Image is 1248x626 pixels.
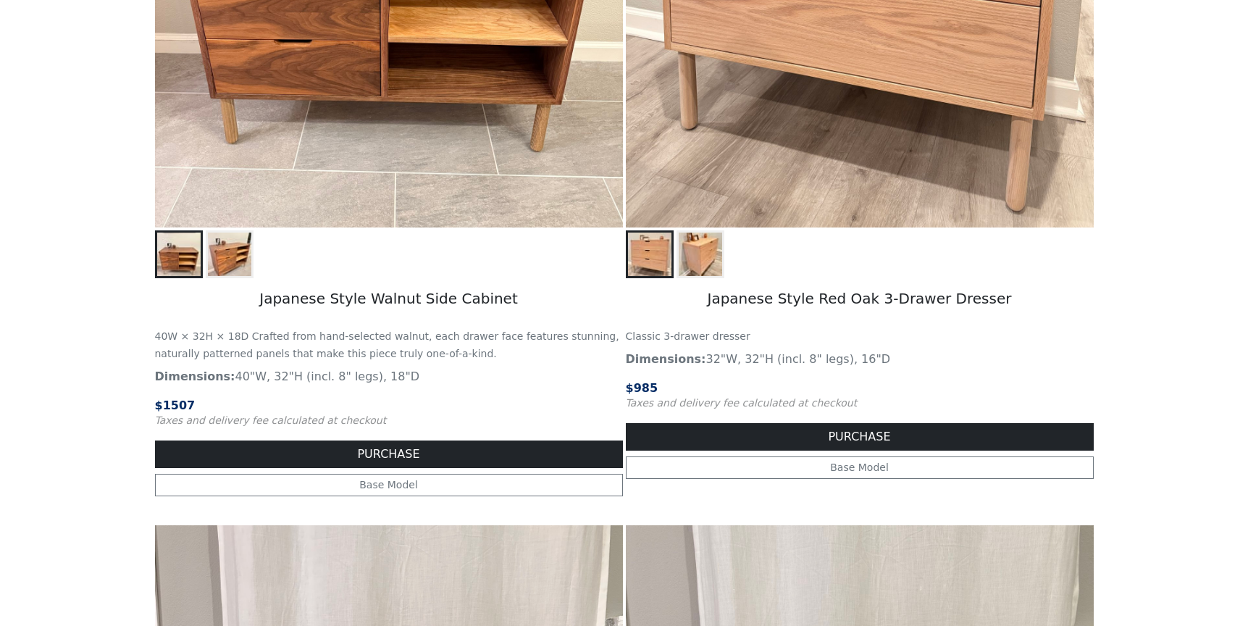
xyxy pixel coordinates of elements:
[155,368,623,385] p: 40"W, 32"H (incl. 8" legs), 18"D
[155,398,196,412] span: $ 1507
[626,352,706,366] strong: Dimensions:
[155,474,623,496] a: Base Model
[626,351,1094,368] p: 32"W, 32"H (incl. 8" legs), 16"D
[155,330,619,359] small: 40W × 32H × 18D Crafted from hand-selected walnut, each drawer face features stunning, naturally ...
[626,330,750,342] small: Classic 3-drawer dresser
[155,370,235,383] strong: Dimensions:
[155,441,623,468] button: PURCHASE
[157,233,201,276] img: Japanese Style Walnut Side Cabinet
[628,233,671,276] img: Japanese Style Red Oak 3-Drawer Dresser - Front
[626,397,858,409] small: Taxes and delivery fee calculated at checkout
[155,278,623,322] h5: Japanese Style Walnut Side Cabinet
[626,456,1094,479] a: Base Model
[626,381,658,395] span: $ 985
[155,414,387,426] small: Taxes and delivery fee calculated at checkout
[626,278,1094,322] h5: Japanese Style Red Oak 3-Drawer Dresser
[679,233,722,276] img: Japanese Style Red Oak 3-Drawer Dresser - Side
[626,423,1094,451] button: PURCHASE
[208,233,251,276] img: Japanese Style Walnut Side Cabinet - Stunning Drawer Faces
